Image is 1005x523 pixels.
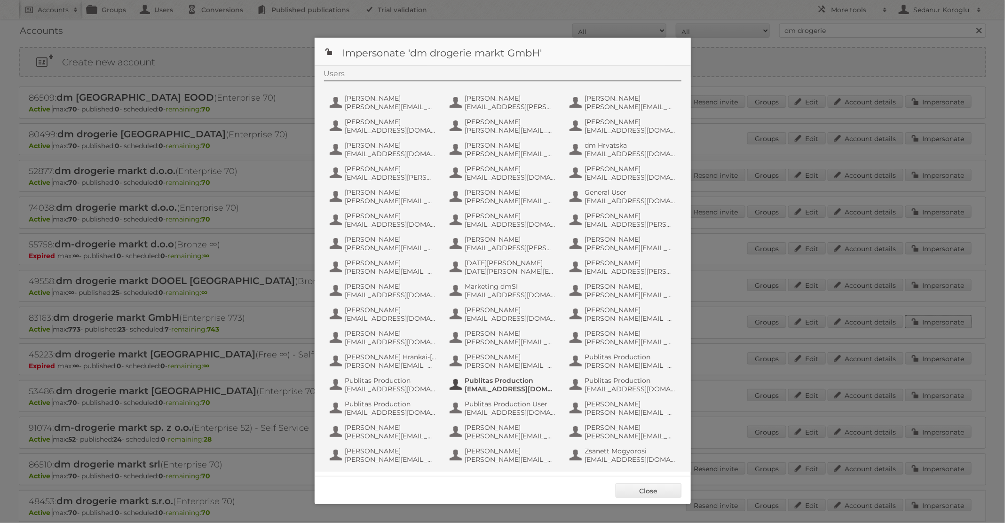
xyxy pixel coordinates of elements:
[585,165,676,173] span: [PERSON_NAME]
[345,173,436,182] span: [EMAIL_ADDRESS][PERSON_NAME][DOMAIN_NAME]
[569,281,679,300] button: [PERSON_NAME], [PERSON_NAME][EMAIL_ADDRESS][DOMAIN_NAME]
[585,259,676,267] span: [PERSON_NAME]
[329,164,439,182] button: [PERSON_NAME] [EMAIL_ADDRESS][PERSON_NAME][DOMAIN_NAME]
[465,306,556,314] span: [PERSON_NAME]
[585,94,676,103] span: [PERSON_NAME]
[569,422,679,441] button: [PERSON_NAME] [PERSON_NAME][EMAIL_ADDRESS][DOMAIN_NAME]
[449,328,559,347] button: [PERSON_NAME] [PERSON_NAME][EMAIL_ADDRESS][DOMAIN_NAME]
[465,118,556,126] span: [PERSON_NAME]
[345,306,436,314] span: [PERSON_NAME]
[616,483,681,498] a: Close
[329,305,439,324] button: [PERSON_NAME] [EMAIL_ADDRESS][DOMAIN_NAME]
[345,150,436,158] span: [EMAIL_ADDRESS][DOMAIN_NAME]
[569,117,679,135] button: [PERSON_NAME] [EMAIL_ADDRESS][DOMAIN_NAME]
[345,235,436,244] span: [PERSON_NAME]
[585,400,676,408] span: [PERSON_NAME]
[345,165,436,173] span: [PERSON_NAME]
[345,423,436,432] span: [PERSON_NAME]
[569,305,679,324] button: [PERSON_NAME] [PERSON_NAME][EMAIL_ADDRESS][PERSON_NAME][DOMAIN_NAME]
[449,211,559,230] button: [PERSON_NAME] [EMAIL_ADDRESS][DOMAIN_NAME]
[345,94,436,103] span: [PERSON_NAME]
[465,291,556,299] span: [EMAIL_ADDRESS][DOMAIN_NAME]
[569,211,679,230] button: [PERSON_NAME] [EMAIL_ADDRESS][PERSON_NAME][DOMAIN_NAME]
[585,455,676,464] span: [EMAIL_ADDRESS][DOMAIN_NAME]
[345,188,436,197] span: [PERSON_NAME]
[449,422,559,441] button: [PERSON_NAME] [PERSON_NAME][EMAIL_ADDRESS][DOMAIN_NAME]
[585,212,676,220] span: [PERSON_NAME]
[315,38,691,66] h1: Impersonate 'dm drogerie markt GmbH'
[329,93,439,112] button: [PERSON_NAME] [PERSON_NAME][EMAIL_ADDRESS][DOMAIN_NAME]
[345,197,436,205] span: [PERSON_NAME][EMAIL_ADDRESS][DOMAIN_NAME]
[465,432,556,440] span: [PERSON_NAME][EMAIL_ADDRESS][DOMAIN_NAME]
[449,140,559,159] button: [PERSON_NAME] [PERSON_NAME][EMAIL_ADDRESS][DOMAIN_NAME]
[585,361,676,370] span: [PERSON_NAME][EMAIL_ADDRESS][DOMAIN_NAME]
[345,291,436,299] span: [EMAIL_ADDRESS][DOMAIN_NAME]
[329,117,439,135] button: [PERSON_NAME] [EMAIL_ADDRESS][DOMAIN_NAME]
[465,173,556,182] span: [EMAIL_ADDRESS][DOMAIN_NAME]
[329,140,439,159] button: [PERSON_NAME] [EMAIL_ADDRESS][DOMAIN_NAME]
[465,220,556,229] span: [EMAIL_ADDRESS][DOMAIN_NAME]
[585,353,676,361] span: Publitas Production
[345,408,436,417] span: [EMAIL_ADDRESS][DOMAIN_NAME]
[585,118,676,126] span: [PERSON_NAME]
[569,93,679,112] button: [PERSON_NAME] [PERSON_NAME][EMAIL_ADDRESS][PERSON_NAME][DOMAIN_NAME]
[585,141,676,150] span: dm Hrvatska
[585,423,676,432] span: [PERSON_NAME]
[465,235,556,244] span: [PERSON_NAME]
[465,361,556,370] span: [PERSON_NAME][EMAIL_ADDRESS][DOMAIN_NAME]
[585,376,676,385] span: Publitas Production
[465,126,556,135] span: [PERSON_NAME][EMAIL_ADDRESS][PERSON_NAME][DOMAIN_NAME]
[585,385,676,393] span: [EMAIL_ADDRESS][DOMAIN_NAME]
[585,220,676,229] span: [EMAIL_ADDRESS][PERSON_NAME][DOMAIN_NAME]
[585,291,676,299] span: [PERSON_NAME][EMAIL_ADDRESS][DOMAIN_NAME]
[585,306,676,314] span: [PERSON_NAME]
[569,258,679,277] button: [PERSON_NAME] [EMAIL_ADDRESS][PERSON_NAME][DOMAIN_NAME]
[465,282,556,291] span: Marketing dmSI
[329,399,439,418] button: Publitas Production [EMAIL_ADDRESS][DOMAIN_NAME]
[449,399,559,418] button: Publitas Production User [EMAIL_ADDRESS][DOMAIN_NAME]
[465,408,556,417] span: [EMAIL_ADDRESS][DOMAIN_NAME]
[465,197,556,205] span: [PERSON_NAME][EMAIL_ADDRESS][DOMAIN_NAME]
[329,234,439,253] button: [PERSON_NAME] [PERSON_NAME][EMAIL_ADDRESS][DOMAIN_NAME]
[345,141,436,150] span: [PERSON_NAME]
[465,103,556,111] span: [EMAIL_ADDRESS][PERSON_NAME][DOMAIN_NAME]
[345,376,436,385] span: Publitas Production
[449,164,559,182] button: [PERSON_NAME] [EMAIL_ADDRESS][DOMAIN_NAME]
[329,352,439,371] button: [PERSON_NAME] Hrankai-[PERSON_NAME] [PERSON_NAME][EMAIL_ADDRESS][DOMAIN_NAME]
[449,281,559,300] button: Marketing dmSI [EMAIL_ADDRESS][DOMAIN_NAME]
[345,400,436,408] span: Publitas Production
[449,93,559,112] button: [PERSON_NAME] [EMAIL_ADDRESS][PERSON_NAME][DOMAIN_NAME]
[345,103,436,111] span: [PERSON_NAME][EMAIL_ADDRESS][DOMAIN_NAME]
[465,455,556,464] span: [PERSON_NAME][EMAIL_ADDRESS][PERSON_NAME][DOMAIN_NAME]
[329,281,439,300] button: [PERSON_NAME] [EMAIL_ADDRESS][DOMAIN_NAME]
[585,150,676,158] span: [EMAIL_ADDRESS][DOMAIN_NAME]
[569,375,679,394] button: Publitas Production [EMAIL_ADDRESS][DOMAIN_NAME]
[585,244,676,252] span: [PERSON_NAME][EMAIL_ADDRESS][PERSON_NAME][DOMAIN_NAME]
[345,126,436,135] span: [EMAIL_ADDRESS][DOMAIN_NAME]
[585,267,676,276] span: [EMAIL_ADDRESS][PERSON_NAME][DOMAIN_NAME]
[345,329,436,338] span: [PERSON_NAME]
[345,220,436,229] span: [EMAIL_ADDRESS][DOMAIN_NAME]
[345,361,436,370] span: [PERSON_NAME][EMAIL_ADDRESS][DOMAIN_NAME]
[465,338,556,346] span: [PERSON_NAME][EMAIL_ADDRESS][DOMAIN_NAME]
[585,282,676,291] span: [PERSON_NAME],
[329,446,439,465] button: [PERSON_NAME] [PERSON_NAME][EMAIL_ADDRESS][DOMAIN_NAME]
[585,235,676,244] span: [PERSON_NAME]
[345,267,436,276] span: [PERSON_NAME][EMAIL_ADDRESS][DOMAIN_NAME]
[345,338,436,346] span: [EMAIL_ADDRESS][DOMAIN_NAME]
[449,187,559,206] button: [PERSON_NAME] [PERSON_NAME][EMAIL_ADDRESS][DOMAIN_NAME]
[345,455,436,464] span: [PERSON_NAME][EMAIL_ADDRESS][DOMAIN_NAME]
[449,375,559,394] button: Publitas Production [EMAIL_ADDRESS][DOMAIN_NAME]
[465,447,556,455] span: [PERSON_NAME]
[345,314,436,323] span: [EMAIL_ADDRESS][DOMAIN_NAME]
[569,328,679,347] button: [PERSON_NAME] [PERSON_NAME][EMAIL_ADDRESS][PERSON_NAME][DOMAIN_NAME]
[465,423,556,432] span: [PERSON_NAME]
[569,399,679,418] button: [PERSON_NAME] [PERSON_NAME][EMAIL_ADDRESS][DOMAIN_NAME]
[465,141,556,150] span: [PERSON_NAME]
[465,385,556,393] span: [EMAIL_ADDRESS][DOMAIN_NAME]
[345,353,436,361] span: [PERSON_NAME] Hrankai-[PERSON_NAME]
[465,329,556,338] span: [PERSON_NAME]
[465,150,556,158] span: [PERSON_NAME][EMAIL_ADDRESS][DOMAIN_NAME]
[449,234,559,253] button: [PERSON_NAME] [EMAIL_ADDRESS][PERSON_NAME][DOMAIN_NAME]
[569,446,679,465] button: Zsanett Mogyorosi [EMAIL_ADDRESS][DOMAIN_NAME]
